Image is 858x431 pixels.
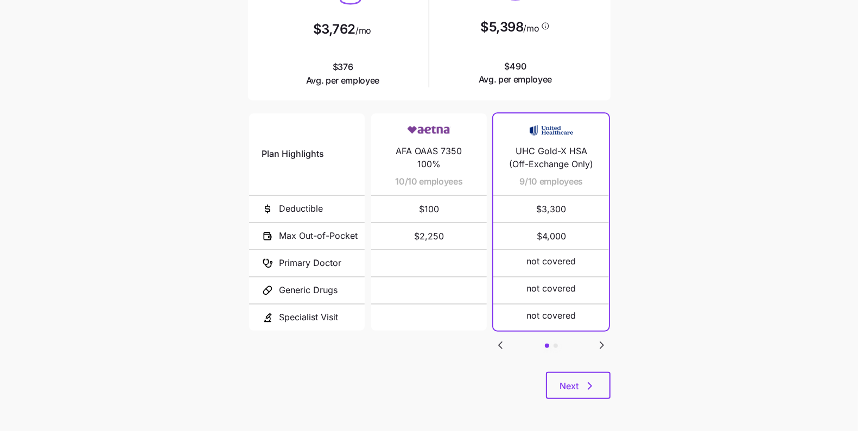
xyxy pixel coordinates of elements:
[355,26,371,35] span: /mo
[506,196,596,222] span: $3,300
[530,120,573,141] img: Carrier
[480,21,523,34] span: $5,398
[279,202,323,215] span: Deductible
[520,175,583,188] span: 9/10 employees
[384,196,474,222] span: $100
[526,255,576,268] span: not covered
[279,229,358,243] span: Max Out-of-Pocket
[279,310,339,324] span: Specialist Visit
[526,282,576,295] span: not covered
[262,147,325,161] span: Plan Highlights
[313,23,355,36] span: $3,762
[524,24,539,33] span: /mo
[407,120,450,141] img: Carrier
[506,144,596,172] span: UHC Gold-X HSA (Off-Exchange Only)
[306,60,380,87] span: $376
[506,223,596,249] span: $4,000
[279,256,342,270] span: Primary Doctor
[279,283,338,297] span: Generic Drugs
[479,60,552,87] span: $490
[595,338,609,352] button: Go to next slide
[494,339,507,352] svg: Go to previous slide
[306,74,380,87] span: Avg. per employee
[493,338,507,352] button: Go to previous slide
[384,144,474,172] span: AFA OAAS 7350 100%
[384,223,474,249] span: $2,250
[546,372,611,399] button: Next
[595,339,608,352] svg: Go to next slide
[526,309,576,322] span: not covered
[395,175,462,188] span: 10/10 employees
[560,379,579,392] span: Next
[479,73,552,86] span: Avg. per employee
